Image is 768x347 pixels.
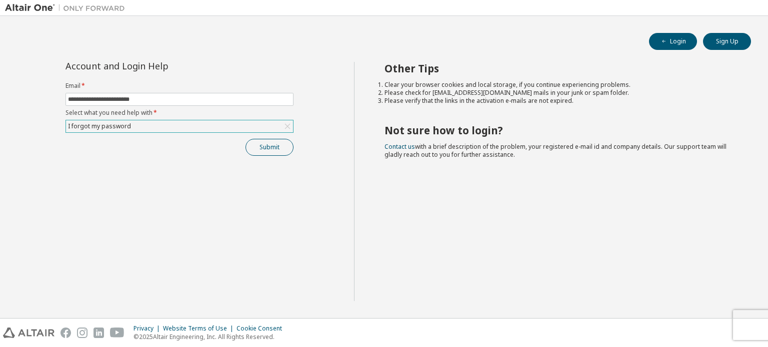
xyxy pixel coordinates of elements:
[65,82,293,90] label: Email
[384,89,733,97] li: Please check for [EMAIL_ADDRESS][DOMAIN_NAME] mails in your junk or spam folder.
[65,62,248,70] div: Account and Login Help
[703,33,751,50] button: Sign Up
[65,109,293,117] label: Select what you need help with
[66,120,293,132] div: I forgot my password
[384,124,733,137] h2: Not sure how to login?
[384,81,733,89] li: Clear your browser cookies and local storage, if you continue experiencing problems.
[245,139,293,156] button: Submit
[66,121,132,132] div: I forgot my password
[60,328,71,338] img: facebook.svg
[77,328,87,338] img: instagram.svg
[384,97,733,105] li: Please verify that the links in the activation e-mails are not expired.
[384,62,733,75] h2: Other Tips
[3,328,54,338] img: altair_logo.svg
[133,333,288,341] p: © 2025 Altair Engineering, Inc. All Rights Reserved.
[384,142,415,151] a: Contact us
[93,328,104,338] img: linkedin.svg
[236,325,288,333] div: Cookie Consent
[163,325,236,333] div: Website Terms of Use
[110,328,124,338] img: youtube.svg
[649,33,697,50] button: Login
[5,3,130,13] img: Altair One
[133,325,163,333] div: Privacy
[384,142,726,159] span: with a brief description of the problem, your registered e-mail id and company details. Our suppo...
